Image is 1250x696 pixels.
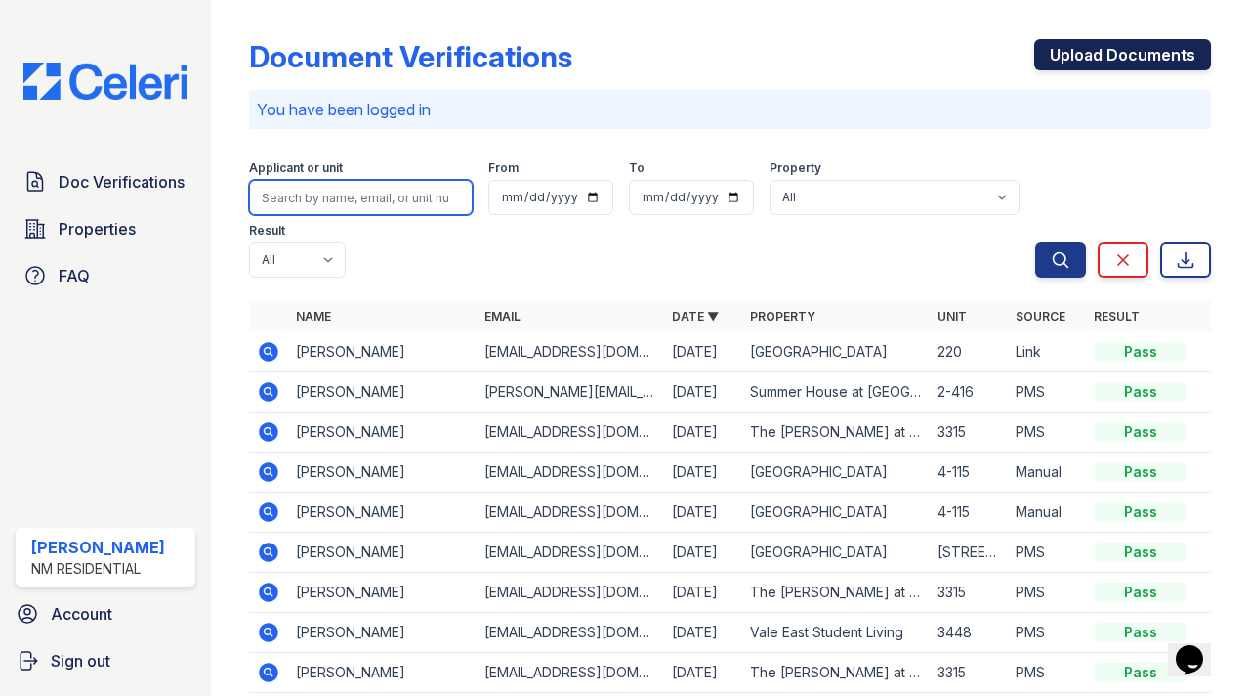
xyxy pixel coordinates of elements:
span: Account [51,602,112,626]
div: Pass [1094,623,1187,642]
td: [EMAIL_ADDRESS][DOMAIN_NAME] [477,413,664,453]
span: Doc Verifications [59,170,185,194]
td: [GEOGRAPHIC_DATA] [742,453,930,493]
span: FAQ [59,264,90,287]
a: Date ▼ [672,309,719,324]
td: PMS [1008,573,1086,613]
a: Unit [937,309,967,324]
div: Pass [1094,342,1187,362]
label: Applicant or unit [249,160,343,176]
div: Pass [1094,543,1187,562]
td: [EMAIL_ADDRESS][DOMAIN_NAME] [477,533,664,573]
a: Upload Documents [1034,39,1211,70]
td: [PERSON_NAME] [288,493,476,533]
div: Pass [1094,502,1187,522]
td: [DATE] [664,372,742,413]
td: 2-416 [930,372,1008,413]
span: Sign out [51,649,110,673]
a: Properties [16,209,195,248]
div: Pass [1094,462,1187,482]
td: [PERSON_NAME] [288,573,476,613]
td: [DATE] [664,493,742,533]
a: Account [8,594,203,633]
td: 3315 [930,653,1008,693]
a: FAQ [16,256,195,295]
td: 4-115 [930,453,1008,493]
td: [PERSON_NAME][EMAIL_ADDRESS][DOMAIN_NAME] [477,372,664,413]
td: [PERSON_NAME] [288,533,476,573]
iframe: chat widget [1168,618,1230,676]
td: [PERSON_NAME] [288,453,476,493]
td: [EMAIL_ADDRESS][DOMAIN_NAME] [477,493,664,533]
td: 3448 [930,613,1008,653]
a: Sign out [8,641,203,680]
td: 220 [930,332,1008,372]
td: [DATE] [664,413,742,453]
td: [EMAIL_ADDRESS][DOMAIN_NAME] [477,453,664,493]
td: 4-115 [930,493,1008,533]
td: [DATE] [664,453,742,493]
div: Pass [1094,583,1187,602]
div: Pass [1094,663,1187,682]
td: The [PERSON_NAME] at [PERSON_NAME][GEOGRAPHIC_DATA] [742,413,930,453]
td: [PERSON_NAME] [288,613,476,653]
a: Doc Verifications [16,162,195,201]
td: [EMAIL_ADDRESS][DOMAIN_NAME] [477,573,664,613]
a: Email [484,309,521,324]
td: [PERSON_NAME] [288,653,476,693]
td: The [PERSON_NAME] at [PERSON_NAME][GEOGRAPHIC_DATA] [742,573,930,613]
div: [PERSON_NAME] [31,536,165,559]
td: PMS [1008,372,1086,413]
div: NM Residential [31,559,165,579]
td: [GEOGRAPHIC_DATA] [742,332,930,372]
td: [DATE] [664,533,742,573]
p: You have been logged in [257,98,1203,121]
div: Document Verifications [249,39,572,74]
td: [DATE] [664,613,742,653]
td: [EMAIL_ADDRESS][DOMAIN_NAME] [477,332,664,372]
input: Search by name, email, or unit number [249,180,473,215]
td: [PERSON_NAME] [288,332,476,372]
a: Source [1016,309,1065,324]
td: Link [1008,332,1086,372]
td: The [PERSON_NAME] at [PERSON_NAME][GEOGRAPHIC_DATA] [742,653,930,693]
td: Manual [1008,493,1086,533]
a: Name [296,309,331,324]
td: Summer House at [GEOGRAPHIC_DATA] [742,372,930,413]
td: [EMAIL_ADDRESS][DOMAIN_NAME] [477,653,664,693]
td: [GEOGRAPHIC_DATA] [742,493,930,533]
td: PMS [1008,413,1086,453]
td: [PERSON_NAME] [288,413,476,453]
label: Result [249,223,285,239]
td: [DATE] [664,653,742,693]
td: Manual [1008,453,1086,493]
td: [PERSON_NAME] [288,372,476,413]
label: From [488,160,519,176]
td: [DATE] [664,332,742,372]
label: Property [770,160,821,176]
td: 3315 [930,413,1008,453]
td: PMS [1008,613,1086,653]
td: [EMAIL_ADDRESS][DOMAIN_NAME] [477,613,664,653]
a: Property [750,309,815,324]
span: Properties [59,217,136,240]
td: Vale East Student Living [742,613,930,653]
td: PMS [1008,653,1086,693]
td: 3315 [930,573,1008,613]
div: Pass [1094,422,1187,442]
td: [DATE] [664,573,742,613]
label: To [629,160,645,176]
img: CE_Logo_Blue-a8612792a0a2168367f1c8372b55b34899dd931a85d93a1a3d3e32e68fde9ad4.png [8,63,203,100]
a: Result [1094,309,1140,324]
td: [STREET_ADDRESS] [930,533,1008,573]
div: Pass [1094,382,1187,402]
td: [GEOGRAPHIC_DATA] [742,533,930,573]
td: PMS [1008,533,1086,573]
